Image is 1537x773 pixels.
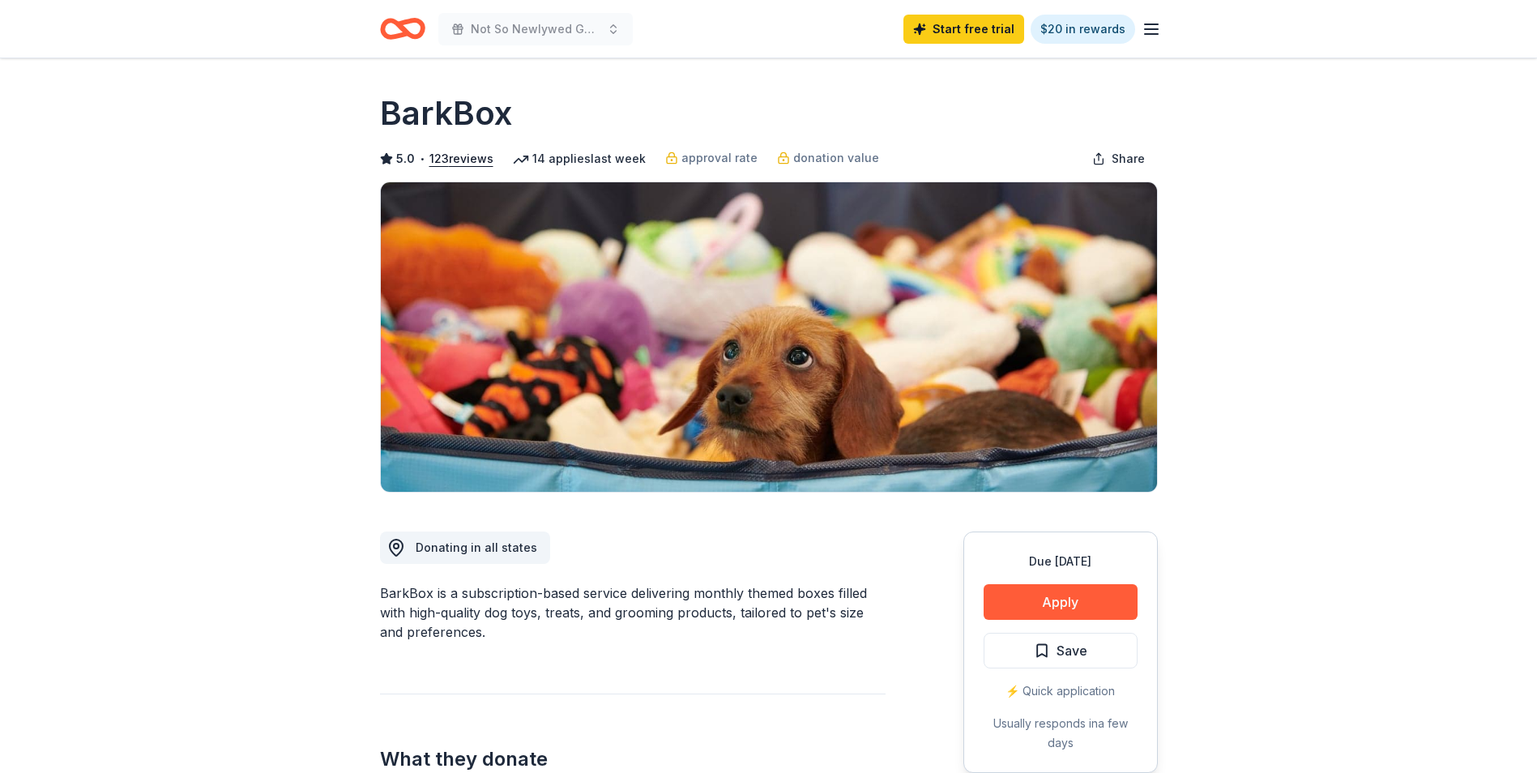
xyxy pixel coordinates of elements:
span: donation value [793,148,879,168]
span: Donating in all states [416,540,537,554]
button: Apply [984,584,1138,620]
button: 123reviews [429,149,493,169]
div: Due [DATE] [984,552,1138,571]
a: donation value [777,148,879,168]
a: Home [380,10,425,48]
a: Start free trial [903,15,1024,44]
span: Not So Newlywed Game [471,19,600,39]
button: Not So Newlywed Game [438,13,633,45]
div: BarkBox is a subscription-based service delivering monthly themed boxes filled with high-quality ... [380,583,886,642]
h2: What they donate [380,746,886,772]
h1: BarkBox [380,91,512,136]
span: 5.0 [396,149,415,169]
span: Share [1112,149,1145,169]
div: ⚡️ Quick application [984,681,1138,701]
div: 14 applies last week [513,149,646,169]
button: Save [984,633,1138,668]
img: Image for BarkBox [381,182,1157,492]
a: approval rate [665,148,758,168]
span: approval rate [681,148,758,168]
span: • [419,152,425,165]
span: Save [1057,640,1087,661]
div: Usually responds in a few days [984,714,1138,753]
button: Share [1079,143,1158,175]
a: $20 in rewards [1031,15,1135,44]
